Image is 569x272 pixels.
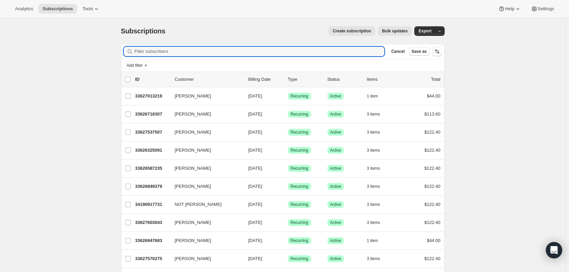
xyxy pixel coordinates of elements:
[248,202,262,207] span: [DATE]
[248,130,262,135] span: [DATE]
[291,256,308,261] span: Recurring
[432,47,442,56] button: Sort the results
[425,202,441,207] span: $122.40
[291,202,308,207] span: Recurring
[427,93,441,99] span: $44.00
[367,236,386,245] button: 1 item
[248,148,262,153] span: [DATE]
[330,184,341,189] span: Active
[391,49,404,54] span: Cancel
[82,6,93,12] span: Tools
[382,28,407,34] span: Bulk updates
[367,200,388,209] button: 3 items
[330,202,341,207] span: Active
[171,127,239,138] button: [PERSON_NAME]
[175,183,211,190] span: [PERSON_NAME]
[135,200,441,209] div: 34190917731NOT [PERSON_NAME][DATE]SuccessRecurringSuccessActive3 items$122.40
[367,202,380,207] span: 3 items
[330,148,341,153] span: Active
[124,61,151,70] button: Add filter
[175,129,211,136] span: [PERSON_NAME]
[367,238,378,243] span: 1 item
[328,26,375,36] button: Create subscription
[11,4,37,14] button: Analytics
[412,49,427,54] span: Save as
[175,76,243,83] p: Customer
[291,130,308,135] span: Recurring
[330,111,341,117] span: Active
[135,47,385,56] input: Filter subscribers
[367,111,380,117] span: 3 items
[135,237,169,244] p: 33626947683
[135,146,441,155] div: 33626325091[PERSON_NAME][DATE]SuccessRecurringSuccessActive3 items$122.40
[367,130,380,135] span: 3 items
[367,166,380,171] span: 3 items
[494,4,525,14] button: Help
[175,111,211,118] span: [PERSON_NAME]
[121,27,166,35] span: Subscriptions
[291,166,308,171] span: Recurring
[546,242,562,258] div: Open Intercom Messenger
[248,238,262,243] span: [DATE]
[367,254,388,263] button: 3 items
[505,6,514,12] span: Help
[135,182,441,191] div: 33626849379[PERSON_NAME][DATE]SuccessRecurringSuccessActive3 items$122.40
[291,93,308,99] span: Recurring
[135,127,441,137] div: 33627537507[PERSON_NAME][DATE]SuccessRecurringSuccessActive3 items$122.40
[171,253,239,264] button: [PERSON_NAME]
[538,6,554,12] span: Settings
[291,238,308,243] span: Recurring
[175,147,211,154] span: [PERSON_NAME]
[409,47,430,56] button: Save as
[367,146,388,155] button: 3 items
[291,148,308,153] span: Recurring
[367,184,380,189] span: 3 items
[248,184,262,189] span: [DATE]
[171,91,239,102] button: [PERSON_NAME]
[527,4,558,14] button: Settings
[378,26,412,36] button: Bulk updates
[425,220,441,225] span: $122.40
[248,93,262,99] span: [DATE]
[135,129,169,136] p: 33627537507
[425,184,441,189] span: $122.40
[171,217,239,228] button: [PERSON_NAME]
[367,148,380,153] span: 3 items
[175,93,211,100] span: [PERSON_NAME]
[135,91,441,101] div: 33627013219[PERSON_NAME][DATE]SuccessRecurringSuccessActive1 item$44.00
[248,111,262,117] span: [DATE]
[333,28,371,34] span: Create subscription
[135,236,441,245] div: 33626947683[PERSON_NAME][DATE]SuccessRecurringSuccessActive1 item$44.00
[248,76,282,83] p: Billing Date
[330,256,341,261] span: Active
[78,4,104,14] button: Tools
[248,220,262,225] span: [DATE]
[171,109,239,120] button: [PERSON_NAME]
[367,76,401,83] div: Items
[175,255,211,262] span: [PERSON_NAME]
[388,47,407,56] button: Cancel
[367,109,388,119] button: 3 items
[135,219,169,226] p: 33627603043
[175,165,211,172] span: [PERSON_NAME]
[330,220,341,225] span: Active
[135,201,169,208] p: 34190917731
[367,218,388,227] button: 3 items
[171,181,239,192] button: [PERSON_NAME]
[291,184,308,189] span: Recurring
[248,166,262,171] span: [DATE]
[39,4,77,14] button: Subscriptions
[425,166,441,171] span: $122.40
[291,220,308,225] span: Recurring
[367,220,380,225] span: 3 items
[135,109,441,119] div: 33626718307[PERSON_NAME][DATE]SuccessRecurringSuccessActive3 items$113.60
[431,76,440,83] p: Total
[171,235,239,246] button: [PERSON_NAME]
[248,256,262,261] span: [DATE]
[288,76,322,83] div: Type
[135,183,169,190] p: 33626849379
[367,91,386,101] button: 1 item
[135,254,441,263] div: 33627570275[PERSON_NAME][DATE]SuccessRecurringSuccessActive3 items$122.40
[425,130,441,135] span: $122.40
[135,111,169,118] p: 33626718307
